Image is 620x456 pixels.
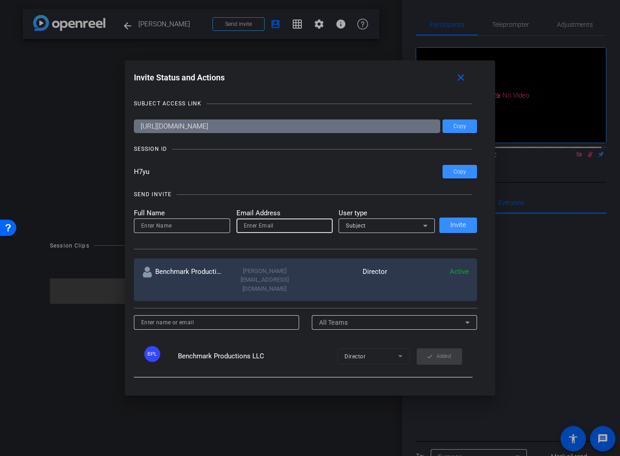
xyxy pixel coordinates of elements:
[134,190,477,199] openreel-title-line: SEND INVITE
[455,72,467,84] mat-icon: close
[134,208,230,218] mat-label: Full Name
[224,267,305,293] div: [PERSON_NAME][EMAIL_ADDRESS][DOMAIN_NAME]
[339,208,435,218] mat-label: User type
[141,220,223,231] input: Enter Name
[236,208,333,218] mat-label: Email Address
[244,220,325,231] input: Enter Email
[134,190,172,199] div: SEND INVITE
[144,346,176,362] ngx-avatar: Benchmark Productions LLC
[346,223,366,229] span: Subject
[178,352,264,360] span: Benchmark Productions LLC
[453,169,466,175] span: Copy
[141,317,292,328] input: Enter name or email
[450,268,469,276] span: Active
[134,144,167,154] div: SESSION ID
[134,144,477,154] openreel-title-line: SESSION ID
[134,69,477,86] div: Invite Status and Actions
[144,346,160,362] div: BPL
[319,319,348,326] span: All Teams
[305,267,387,293] div: Director
[443,119,477,133] button: Copy
[134,99,477,108] openreel-title-line: SUBJECT ACCESS LINK
[142,267,224,293] div: Benchmark Productions LLC
[134,99,202,108] div: SUBJECT ACCESS LINK
[453,123,466,130] span: Copy
[443,165,477,178] button: Copy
